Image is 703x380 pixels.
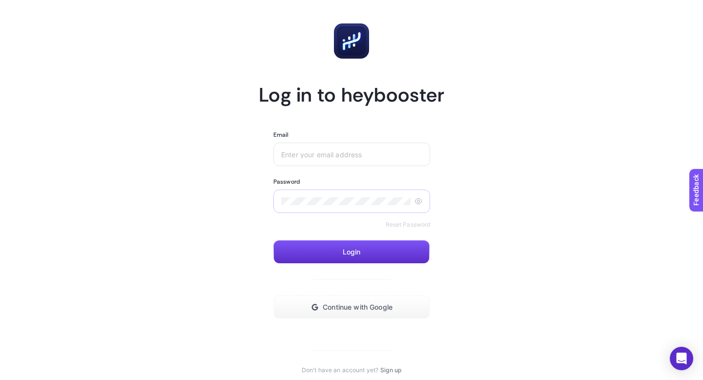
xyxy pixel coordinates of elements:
a: Sign up [380,366,401,374]
button: Login [273,240,430,264]
span: Login [343,248,361,256]
a: Reset Password [386,221,431,229]
span: Don't have an account yet? [302,366,378,374]
span: Feedback [6,3,37,11]
button: Continue with Google [273,296,430,319]
div: Open Intercom Messenger [670,347,693,370]
h1: Log in to heybooster [259,82,444,107]
input: Enter your email address [281,150,422,158]
label: Password [273,178,300,186]
label: Email [273,131,289,139]
span: Continue with Google [323,303,393,311]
